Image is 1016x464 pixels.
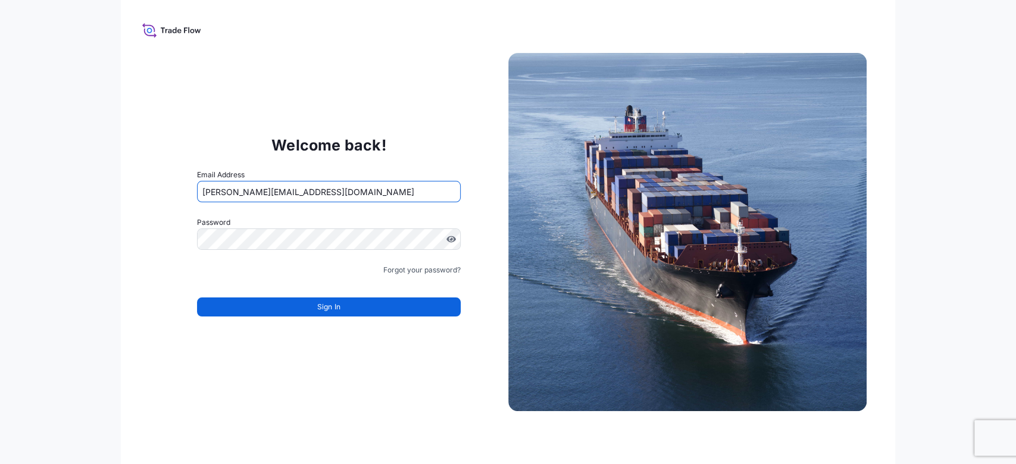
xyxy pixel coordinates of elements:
[197,297,460,316] button: Sign In
[197,217,460,228] label: Password
[446,234,456,244] button: Show password
[197,169,245,181] label: Email Address
[271,136,386,155] p: Welcome back!
[508,53,867,411] img: Ship illustration
[317,301,340,313] span: Sign In
[383,264,461,276] a: Forgot your password?
[197,181,460,202] input: example@gmail.com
